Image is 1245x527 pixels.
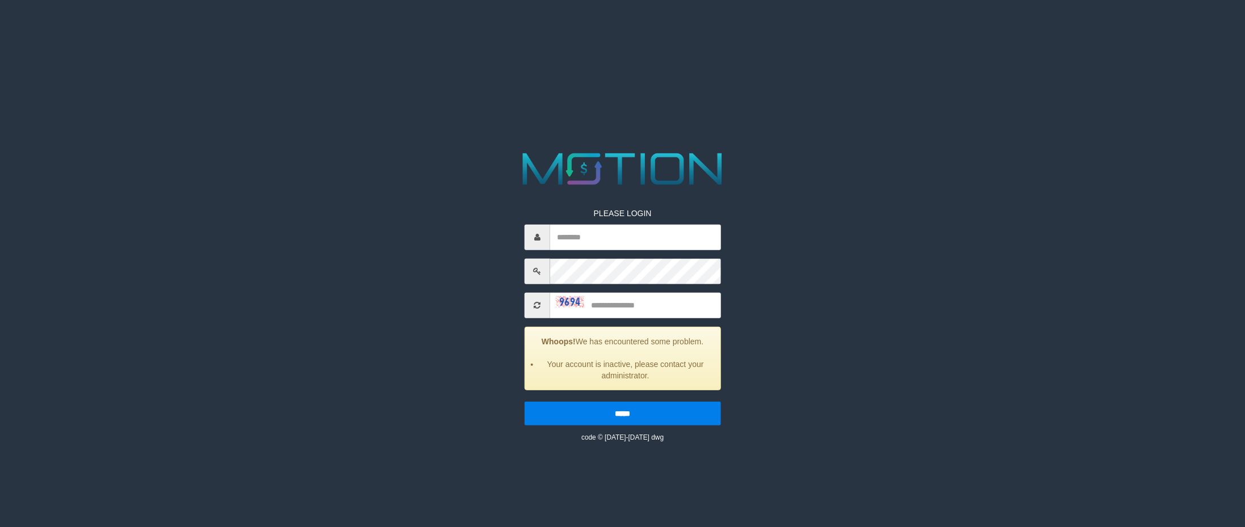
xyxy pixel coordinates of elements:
[581,433,664,441] small: code © [DATE]-[DATE] dwg
[525,326,721,390] div: We has encountered some problem.
[525,207,721,218] p: PLEASE LOGIN
[542,336,576,345] strong: Whoops!
[539,358,712,381] li: Your account is inactive, please contact your administrator.
[556,296,584,307] img: captcha
[514,147,732,191] img: MOTION_logo.png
